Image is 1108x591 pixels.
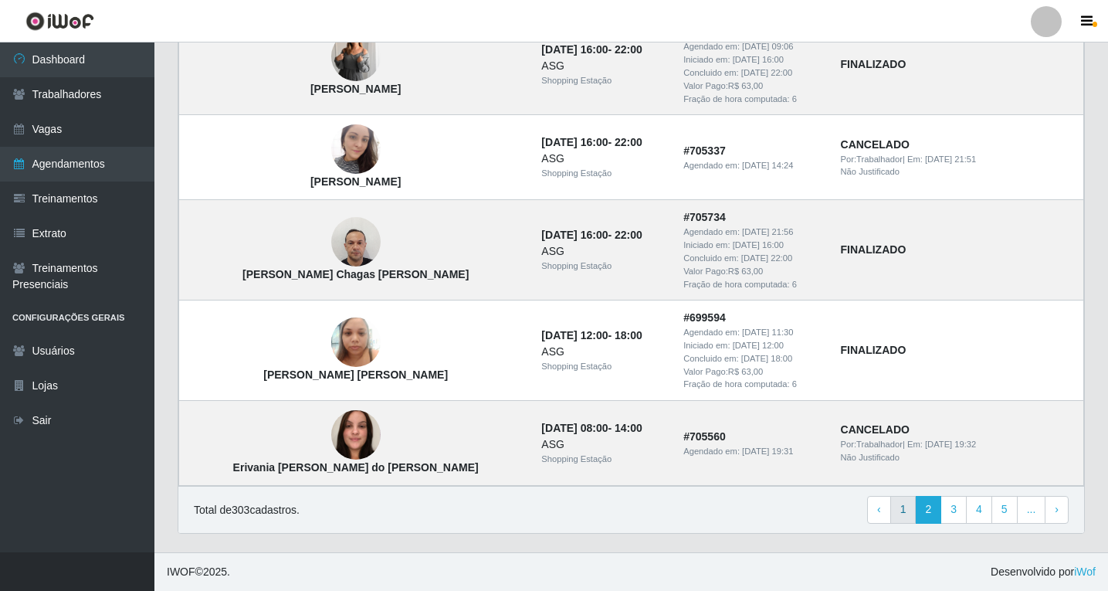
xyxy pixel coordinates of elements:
time: [DATE] 16:00 [733,55,784,64]
div: Shopping Estação [541,260,665,273]
span: © 2025 . [167,564,230,580]
div: Iniciado em: [683,239,822,252]
div: Valor Pago: R$ 63,00 [683,365,822,379]
strong: # 705560 [683,430,726,443]
div: Shopping Estação [541,74,665,87]
time: [DATE] 18:00 [741,354,792,363]
a: Next [1045,496,1069,524]
div: Shopping Estação [541,360,665,373]
time: 22:00 [615,229,642,241]
a: 5 [991,496,1018,524]
div: | Em: [841,153,1074,166]
span: Por: Trabalhador [841,155,903,164]
div: Shopping Estação [541,453,665,466]
a: 2 [915,496,941,524]
time: [DATE] 16:00 [541,136,608,148]
a: iWof [1074,566,1096,578]
time: [DATE] 09:06 [742,42,793,51]
strong: - [541,136,642,148]
strong: - [541,43,642,56]
div: Valor Pago: R$ 63,00 [683,80,822,93]
a: ... [1017,496,1046,524]
strong: FINALIZADO [841,58,906,70]
time: [DATE] 22:00 [741,253,792,263]
img: Ingrid Carla Lima da Costa [331,22,381,91]
div: Iniciado em: [683,53,822,66]
strong: - [541,229,642,241]
span: Desenvolvido por [991,564,1096,580]
a: Previous [867,496,891,524]
img: Tayanna Azevedo Duarte [331,116,381,182]
a: 4 [966,496,992,524]
time: [DATE] 16:00 [541,229,608,241]
span: ‹ [877,503,881,515]
strong: Erivania [PERSON_NAME] do [PERSON_NAME] [233,461,479,474]
div: Não Justificado [841,165,1074,178]
div: Iniciado em: [683,339,822,352]
strong: # 705337 [683,144,726,157]
div: Agendado em: [683,445,822,458]
div: Fração de hora computada: 6 [683,278,822,291]
strong: - [541,422,642,434]
div: | Em: [841,438,1074,451]
strong: - [541,329,642,341]
img: Maria José da Costa Barela [331,310,381,375]
div: Fração de hora computada: 6 [683,93,822,106]
time: 14:00 [615,422,642,434]
a: 1 [890,496,917,524]
time: 22:00 [615,43,642,56]
div: ASG [541,243,665,260]
time: 22:00 [615,136,642,148]
time: [DATE] 08:00 [541,422,608,434]
div: ASG [541,436,665,453]
span: › [1055,503,1059,515]
div: Concluido em: [683,352,822,365]
img: Erivania Maria Roberto do Nascimento [331,403,381,467]
strong: [PERSON_NAME] [310,83,401,95]
div: ASG [541,58,665,74]
div: ASG [541,344,665,360]
span: Por: Trabalhador [841,440,903,449]
div: Não Justificado [841,451,1074,464]
strong: # 705734 [683,211,726,223]
time: [DATE] 19:31 [742,447,793,456]
time: [DATE] 21:51 [925,155,976,164]
div: Shopping Estação [541,167,665,180]
time: [DATE] 16:00 [733,240,784,250]
strong: [PERSON_NAME] [PERSON_NAME] [263,369,448,381]
nav: pagination [867,496,1069,524]
img: Francisco das Chagas da Cunha [331,209,381,275]
time: [DATE] 14:24 [742,161,793,170]
div: Fração de hora computada: 6 [683,378,822,391]
strong: [PERSON_NAME] Chagas [PERSON_NAME] [242,268,469,280]
time: [DATE] 12:00 [541,329,608,341]
strong: CANCELADO [841,423,910,436]
img: CoreUI Logo [25,12,94,31]
span: IWOF [167,566,195,578]
time: [DATE] 22:00 [741,68,792,77]
strong: FINALIZADO [841,344,906,356]
time: 18:00 [615,329,642,341]
p: Total de 303 cadastros. [194,502,300,518]
strong: [PERSON_NAME] [310,175,401,188]
strong: # 699594 [683,311,726,324]
div: Valor Pago: R$ 63,00 [683,265,822,278]
div: Concluido em: [683,66,822,80]
div: ASG [541,151,665,167]
div: Concluido em: [683,252,822,265]
div: Agendado em: [683,226,822,239]
time: [DATE] 12:00 [733,341,784,350]
strong: FINALIZADO [841,243,906,256]
div: Agendado em: [683,40,822,53]
div: Agendado em: [683,326,822,339]
time: [DATE] 16:00 [541,43,608,56]
time: [DATE] 19:32 [925,440,976,449]
div: Agendado em: [683,159,822,172]
a: 3 [940,496,967,524]
time: [DATE] 11:30 [742,328,793,337]
time: [DATE] 21:56 [742,227,793,236]
strong: CANCELADO [841,138,910,151]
